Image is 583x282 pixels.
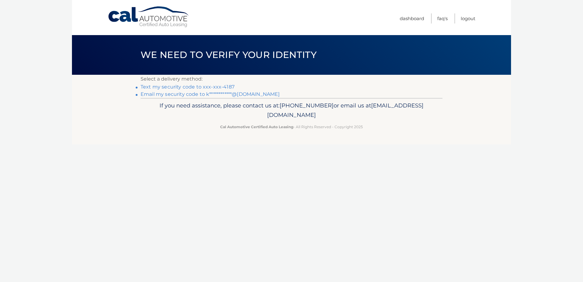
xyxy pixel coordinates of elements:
p: If you need assistance, please contact us at: or email us at [145,101,438,120]
a: Logout [461,13,475,23]
p: - All Rights Reserved - Copyright 2025 [145,124,438,130]
strong: Cal Automotive Certified Auto Leasing [220,125,293,129]
a: Dashboard [400,13,424,23]
span: [PHONE_NUMBER] [280,102,334,109]
a: FAQ's [437,13,448,23]
span: We need to verify your identity [141,49,317,60]
a: Cal Automotive [108,6,190,28]
p: Select a delivery method: [141,75,442,83]
a: Text my security code to xxx-xxx-4187 [141,84,234,90]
